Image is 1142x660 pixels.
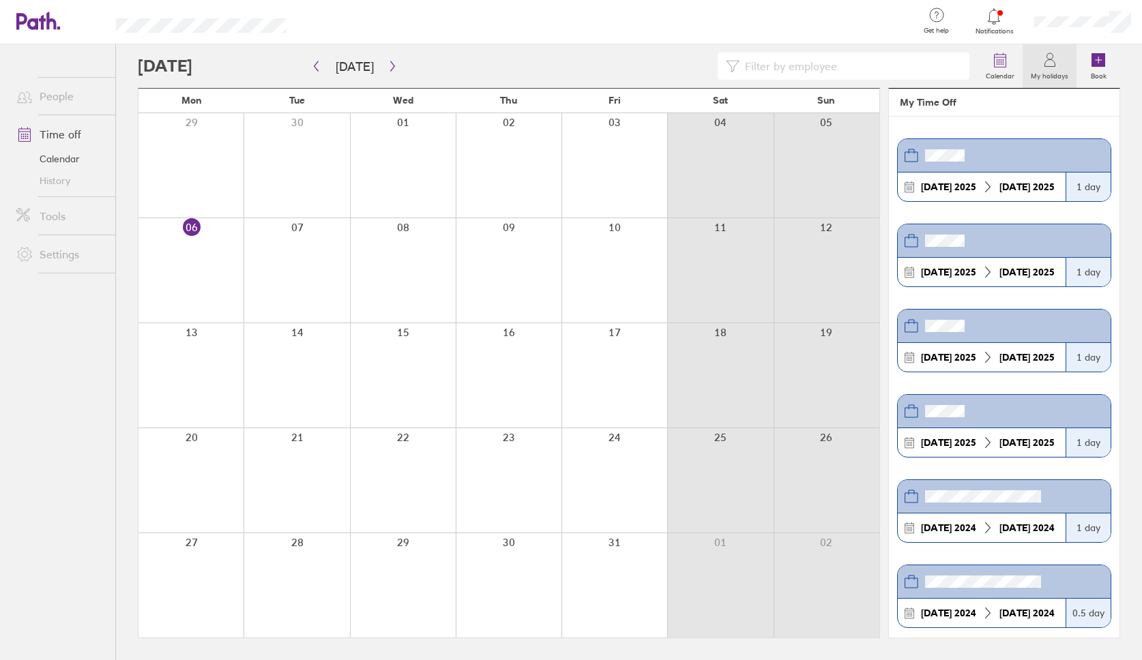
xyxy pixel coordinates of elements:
[994,437,1060,448] div: 2025
[5,170,115,192] a: History
[916,181,982,192] div: 2025
[1066,599,1111,627] div: 0.5 day
[916,607,982,618] div: 2024
[921,266,952,278] strong: [DATE]
[1023,68,1077,80] label: My holidays
[921,607,952,619] strong: [DATE]
[921,351,952,363] strong: [DATE]
[914,27,958,35] span: Get help
[1066,172,1111,201] div: 1 day
[5,148,115,170] a: Calendar
[921,181,952,193] strong: [DATE]
[999,181,1030,193] strong: [DATE]
[916,352,982,363] div: 2025
[500,95,517,106] span: Thu
[897,224,1111,287] a: [DATE] 2025[DATE] 20251 day
[978,44,1023,88] a: Calendar
[1066,343,1111,372] div: 1 day
[897,394,1111,457] a: [DATE] 2025[DATE] 20251 day
[916,522,982,533] div: 2024
[5,202,115,230] a: Tools
[289,95,305,106] span: Tue
[889,89,1119,117] header: My Time Off
[740,53,961,79] input: Filter by employee
[5,82,115,110] a: People
[1077,44,1120,88] a: Book
[916,437,982,448] div: 2025
[994,181,1060,192] div: 2025
[817,95,835,106] span: Sun
[1023,44,1077,88] a: My holidays
[325,55,385,78] button: [DATE]
[897,565,1111,628] a: [DATE] 2024[DATE] 20240.5 day
[5,241,115,268] a: Settings
[994,267,1060,277] div: 2025
[713,95,728,106] span: Sat
[897,309,1111,372] a: [DATE] 2025[DATE] 20251 day
[999,522,1030,534] strong: [DATE]
[921,436,952,449] strong: [DATE]
[999,266,1030,278] strong: [DATE]
[916,267,982,277] div: 2025
[972,27,1016,35] span: Notifications
[999,607,1030,619] strong: [DATE]
[897,138,1111,202] a: [DATE] 2025[DATE] 20251 day
[978,68,1023,80] label: Calendar
[393,95,413,106] span: Wed
[181,95,202,106] span: Mon
[994,607,1060,618] div: 2024
[1066,513,1111,542] div: 1 day
[897,479,1111,543] a: [DATE] 2024[DATE] 20241 day
[999,436,1030,449] strong: [DATE]
[1066,428,1111,457] div: 1 day
[5,121,115,148] a: Time off
[609,95,621,106] span: Fri
[999,351,1030,363] strong: [DATE]
[1083,68,1115,80] label: Book
[921,522,952,534] strong: [DATE]
[972,7,1016,35] a: Notifications
[1066,258,1111,286] div: 1 day
[994,352,1060,363] div: 2025
[994,522,1060,533] div: 2024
